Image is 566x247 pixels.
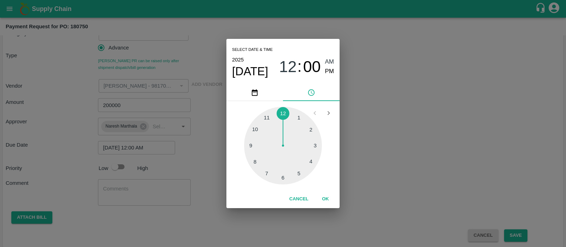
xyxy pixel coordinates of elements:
span: 12 [279,58,297,76]
button: PM [325,67,334,76]
button: AM [325,57,334,67]
span: 00 [303,58,321,76]
span: : [298,57,302,76]
button: 12 [279,57,297,76]
button: pick time [283,84,340,101]
button: [DATE] [232,64,268,78]
button: Open next view [322,106,335,120]
button: pick date [226,84,283,101]
button: 2025 [232,55,244,64]
button: 00 [303,57,321,76]
span: Select date & time [232,45,273,55]
button: Cancel [287,193,311,205]
button: OK [314,193,337,205]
